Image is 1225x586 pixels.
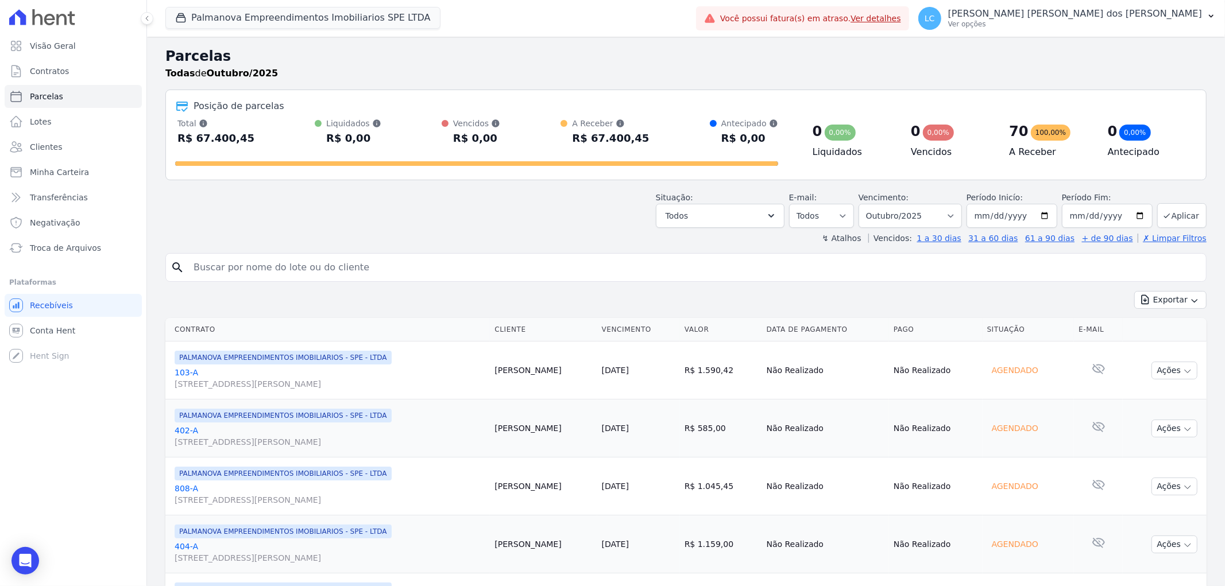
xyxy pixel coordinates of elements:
h2: Parcelas [165,46,1207,67]
span: Minha Carteira [30,166,89,178]
button: Aplicar [1157,203,1207,228]
label: ↯ Atalhos [822,234,861,243]
td: R$ 585,00 [680,399,762,457]
a: [DATE] [602,540,629,549]
p: Ver opções [948,20,1202,29]
div: Antecipado [721,118,778,129]
button: Ações [1151,420,1197,437]
div: R$ 0,00 [326,129,381,148]
div: 0 [813,122,822,141]
div: Vencidos [453,118,500,129]
a: Troca de Arquivos [5,236,142,259]
td: R$ 1.045,45 [680,457,762,515]
div: Posição de parcelas [194,99,284,113]
td: R$ 1.590,42 [680,341,762,399]
button: LC [PERSON_NAME] [PERSON_NAME] dos [PERSON_NAME] Ver opções [909,2,1225,34]
button: Ações [1151,478,1197,495]
a: + de 90 dias [1082,234,1133,243]
td: Não Realizado [889,457,983,515]
span: [STREET_ADDRESS][PERSON_NAME] [175,494,485,506]
label: Vencidos: [868,234,912,243]
span: Recebíveis [30,300,73,311]
div: Agendado [987,420,1043,436]
label: Vencimento: [859,193,909,202]
label: Período Inicío: [967,193,1023,202]
a: Parcelas [5,85,142,108]
a: 402-A[STREET_ADDRESS][PERSON_NAME] [175,425,485,448]
a: Minha Carteira [5,161,142,184]
a: 404-A[STREET_ADDRESS][PERSON_NAME] [175,541,485,564]
span: PALMANOVA EMPREENDIMENTOS IMOBILIARIOS - SPE - LTDA [175,525,392,538]
a: Recebíveis [5,294,142,317]
span: LC [925,14,935,22]
h4: Liquidados [813,145,892,159]
a: [DATE] [602,424,629,433]
td: [PERSON_NAME] [490,457,597,515]
div: 0,00% [1119,125,1150,141]
span: PALMANOVA EMPREENDIMENTOS IMOBILIARIOS - SPE - LTDA [175,351,392,364]
a: Contratos [5,60,142,83]
span: Lotes [30,116,52,127]
th: Cliente [490,318,597,341]
strong: Todas [165,68,195,79]
a: Ver detalhes [851,14,901,23]
span: Parcelas [30,91,63,102]
td: Não Realizado [889,341,983,399]
div: 0 [911,122,921,141]
div: 70 [1009,122,1028,141]
th: Data de Pagamento [762,318,889,341]
th: Valor [680,318,762,341]
th: Pago [889,318,983,341]
div: Total [177,118,254,129]
div: Open Intercom Messenger [11,547,39,575]
span: Contratos [30,65,69,77]
button: Ações [1151,362,1197,379]
a: Visão Geral [5,34,142,57]
th: Contrato [165,318,490,341]
div: Agendado [987,478,1043,494]
span: Todos [666,209,688,223]
th: E-mail [1074,318,1123,341]
span: [STREET_ADDRESS][PERSON_NAME] [175,436,485,448]
span: Visão Geral [30,40,76,52]
td: Não Realizado [762,515,889,573]
span: [STREET_ADDRESS][PERSON_NAME] [175,378,485,390]
div: 0,00% [923,125,954,141]
td: Não Realizado [762,457,889,515]
div: R$ 0,00 [453,129,500,148]
a: Conta Hent [5,319,142,342]
a: 1 a 30 dias [917,234,961,243]
div: R$ 0,00 [721,129,778,148]
div: Agendado [987,362,1043,378]
a: 808-A[STREET_ADDRESS][PERSON_NAME] [175,483,485,506]
td: [PERSON_NAME] [490,399,597,457]
div: 0,00% [825,125,856,141]
th: Vencimento [597,318,680,341]
button: Todos [656,204,785,228]
th: Situação [983,318,1075,341]
span: Você possui fatura(s) em atraso. [720,13,901,25]
td: [PERSON_NAME] [490,341,597,399]
h4: A Receber [1009,145,1089,159]
span: Conta Hent [30,325,75,336]
div: A Receber [572,118,649,129]
td: Não Realizado [762,341,889,399]
button: Exportar [1134,291,1207,309]
h4: Vencidos [911,145,991,159]
div: Plataformas [9,275,137,289]
a: Transferências [5,186,142,209]
button: Ações [1151,535,1197,553]
div: Agendado [987,536,1043,552]
a: Negativação [5,211,142,234]
i: search [171,261,184,274]
p: [PERSON_NAME] [PERSON_NAME] dos [PERSON_NAME] [948,8,1202,20]
span: PALMANOVA EMPREENDIMENTOS IMOBILIARIOS - SPE - LTDA [175,467,392,480]
span: [STREET_ADDRESS][PERSON_NAME] [175,552,485,564]
td: Não Realizado [762,399,889,457]
span: PALMANOVA EMPREENDIMENTOS IMOBILIARIOS - SPE - LTDA [175,409,392,422]
div: Liquidados [326,118,381,129]
td: Não Realizado [889,515,983,573]
p: de [165,67,278,80]
a: 103-A[STREET_ADDRESS][PERSON_NAME] [175,367,485,390]
a: Clientes [5,135,142,158]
